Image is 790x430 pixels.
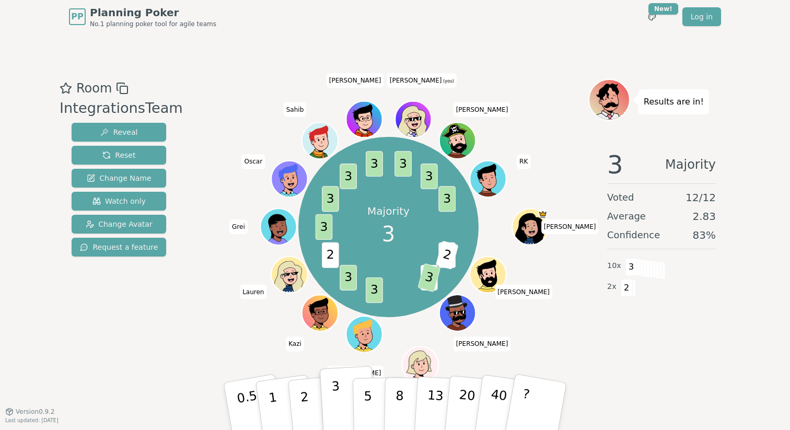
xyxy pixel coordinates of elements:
[315,214,332,240] span: 3
[538,210,547,219] span: Kate is the host
[72,123,166,142] button: Reveal
[76,79,112,98] span: Room
[16,408,55,416] span: Version 0.9.2
[80,242,158,252] span: Request a feature
[665,152,716,177] span: Majority
[100,127,137,137] span: Reveal
[71,10,83,23] span: PP
[607,281,617,293] span: 2 x
[242,155,265,169] span: Click to change your name
[607,152,623,177] span: 3
[382,218,395,250] span: 3
[394,151,412,177] span: 3
[442,79,454,84] span: (you)
[327,74,384,88] span: Click to change your name
[607,209,646,224] span: Average
[495,285,552,299] span: Click to change your name
[72,146,166,165] button: Reset
[60,79,72,98] button: Add as favourite
[69,5,216,28] a: PPPlanning PokerNo.1 planning poker tool for agile teams
[366,277,383,303] span: 3
[643,7,661,26] button: New!
[417,263,440,292] span: 3
[5,417,59,423] span: Last updated: [DATE]
[240,285,266,299] span: Click to change your name
[692,209,716,224] span: 2.83
[387,74,457,88] span: Click to change your name
[86,219,153,229] span: Change Avatar
[72,238,166,257] button: Request a feature
[367,204,410,218] p: Majority
[621,279,633,297] span: 2
[682,7,721,26] a: Log in
[454,102,511,117] span: Click to change your name
[327,366,384,380] span: Click to change your name
[60,98,183,119] div: IntegrationsTeam
[693,228,716,242] span: 83 %
[438,186,456,212] span: 3
[87,173,151,183] span: Change Name
[321,186,339,212] span: 3
[286,337,304,352] span: Click to change your name
[648,3,678,15] div: New!
[517,155,530,169] span: Click to change your name
[435,240,458,270] span: 2
[607,260,621,272] span: 10 x
[102,150,135,160] span: Reset
[607,190,634,205] span: Voted
[541,219,599,234] span: Click to change your name
[366,151,383,177] span: 3
[72,215,166,234] button: Change Avatar
[321,242,339,268] span: 2
[5,408,55,416] button: Version0.9.2
[607,228,660,242] span: Confidence
[420,164,437,189] span: 3
[229,219,248,234] span: Click to change your name
[90,5,216,20] span: Planning Poker
[340,164,357,189] span: 3
[644,95,704,109] p: Results are in!
[396,102,430,136] button: Click to change your avatar
[72,169,166,188] button: Change Name
[72,192,166,211] button: Watch only
[686,190,716,205] span: 12 / 12
[340,265,357,290] span: 3
[92,196,146,206] span: Watch only
[454,337,511,352] span: Click to change your name
[90,20,216,28] span: No.1 planning poker tool for agile teams
[625,258,637,276] span: 3
[284,102,307,117] span: Click to change your name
